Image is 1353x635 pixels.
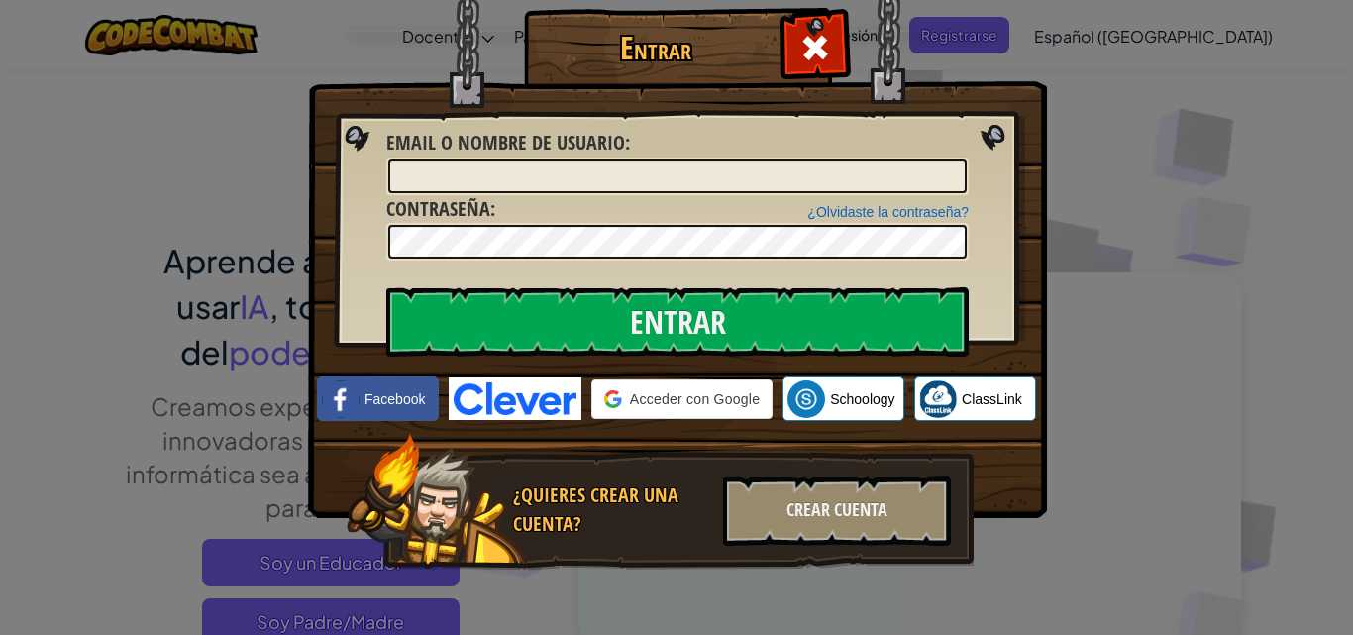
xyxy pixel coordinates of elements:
input: Entrar [386,287,969,357]
div: Crear Cuenta [723,476,951,546]
img: clever-logo-blue.png [449,377,581,420]
img: schoology.png [787,380,825,418]
label: : [386,129,630,158]
span: Acceder con Google [630,389,760,409]
span: Facebook [364,389,425,409]
img: classlink-logo-small.png [919,380,957,418]
span: Schoology [830,389,894,409]
div: ¿Quieres crear una cuenta? [513,481,711,538]
span: Contraseña [386,195,490,222]
span: Email o Nombre de usuario [386,129,625,156]
img: facebook_small.png [322,380,360,418]
label: : [386,195,495,224]
span: ClassLink [962,389,1022,409]
a: ¿Olvidaste la contraseña? [807,204,969,220]
h1: Entrar [529,31,781,65]
div: Acceder con Google [591,379,773,419]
